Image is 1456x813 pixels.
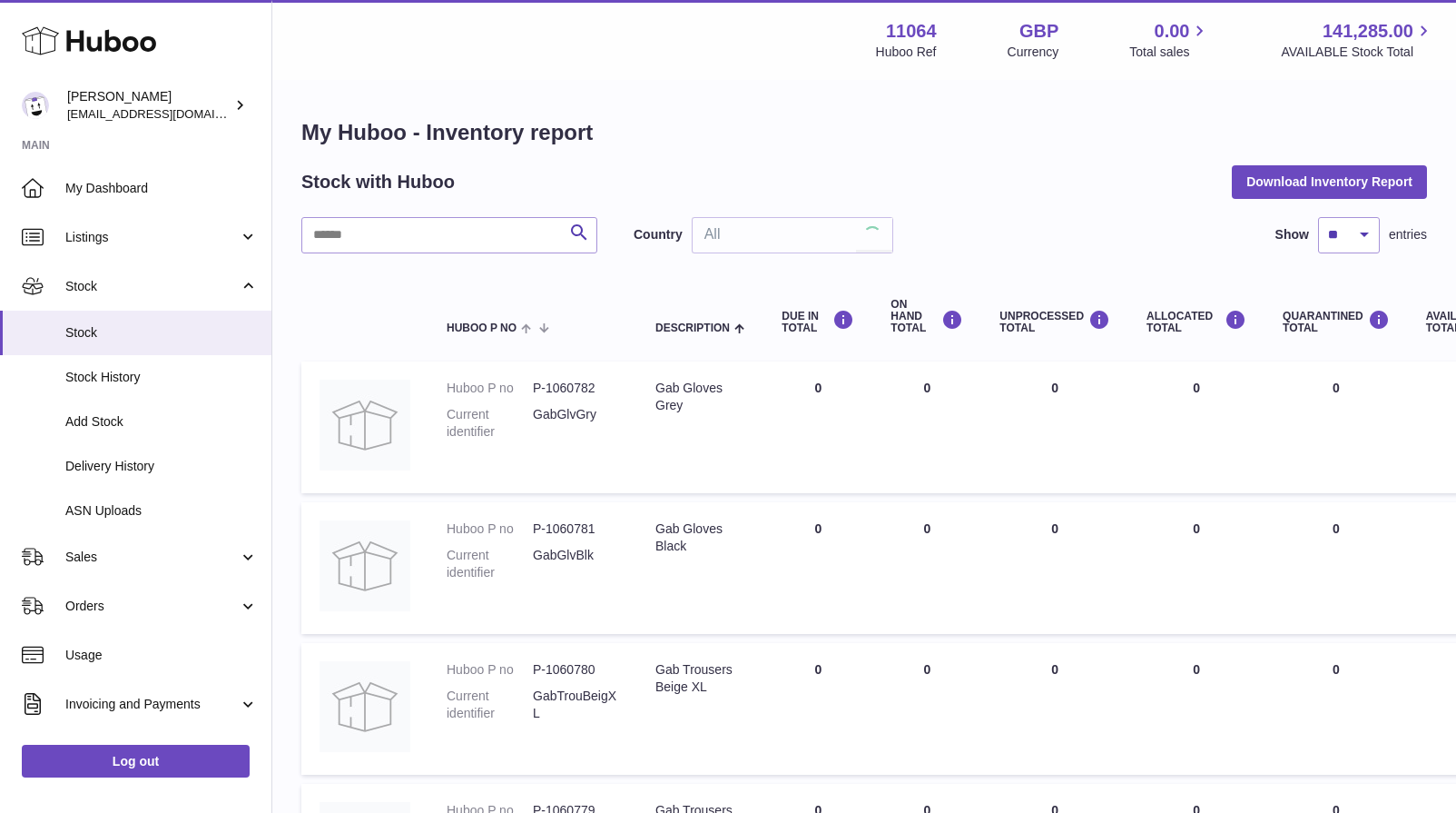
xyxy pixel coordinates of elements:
td: 0 [1128,502,1264,634]
a: 0.00 Total sales [1129,19,1210,61]
img: imichellrs@gmail.com [22,92,49,119]
td: 0 [763,643,872,775]
td: 0 [872,502,981,634]
div: Gab Gloves Grey [655,380,745,414]
strong: GBP [1019,19,1058,44]
img: product image [320,380,410,471]
span: 0 [1333,381,1340,395]
dt: Current identifier [447,688,533,722]
dd: GabGlvBlk [533,547,619,581]
span: ASN Uploads [65,502,258,520]
span: Huboo P no [447,322,516,334]
span: Total sales [1129,44,1210,61]
span: Stock [65,324,258,342]
a: Log out [22,745,250,778]
td: 0 [763,502,872,634]
a: 141,285.00 AVAILABLE Stock Total [1281,19,1434,61]
div: ON HAND Total [890,299,963,335]
div: Gab Trousers Beige XL [655,661,745,696]
div: DUE IN TOTAL [782,310,854,334]
dt: Current identifier [447,406,533,441]
td: 0 [1128,643,1264,775]
strong: 11064 [886,19,937,44]
div: UNPROCESSED Total [999,310,1110,334]
span: entries [1389,226,1427,243]
div: Currency [1008,44,1059,61]
td: 0 [1128,362,1264,493]
span: Delivery History [65,458,258,475]
span: Add Stock [65,413,258,431]
td: 0 [763,362,872,493]
span: Sales [65,549,239,566]
span: AVAILABLE Stock Total [1281,44,1434,61]
dd: P-1060780 [533,661,619,679]
td: 0 [872,362,981,493]
td: 0 [981,502,1128,634]
span: 0 [1333,521,1340,536]
span: 0 [1333,662,1340,677]
label: Country [634,226,683,243]
span: Orders [65,598,239,615]
img: product image [320,521,410,611]
dd: GabGlvGry [533,406,619,441]
span: My Dashboard [65,180,258,197]
span: [EMAIL_ADDRESS][DOMAIN_NAME] [67,106,267,121]
dt: Huboo P no [447,521,533,538]
span: Listings [65,229,239,246]
div: Huboo Ref [876,44,937,61]
span: 0.00 [1155,19,1190,44]
dd: P-1060781 [533,521,619,538]
span: 141,285.00 [1323,19,1413,44]
td: 0 [981,362,1128,493]
td: 0 [981,643,1128,775]
span: Description [655,322,730,334]
label: Show [1275,226,1309,243]
img: product image [320,661,410,752]
div: [PERSON_NAME] [67,88,231,123]
div: QUARANTINED Total [1283,310,1390,334]
span: Invoicing and Payments [65,696,239,713]
h2: Stock with Huboo [301,170,455,194]
div: Gab Gloves Black [655,521,745,555]
span: Stock [65,278,239,295]
dd: P-1060782 [533,380,619,397]
dd: GabTrouBeigXL [533,688,619,722]
td: 0 [872,643,981,775]
h1: My Huboo - Inventory report [301,118,1427,147]
button: Download Inventory Report [1232,165,1427,198]
dt: Huboo P no [447,380,533,397]
span: Stock History [65,369,258,386]
span: Usage [65,647,258,664]
dt: Current identifier [447,547,533,581]
div: ALLOCATED Total [1146,310,1246,334]
dt: Huboo P no [447,661,533,679]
